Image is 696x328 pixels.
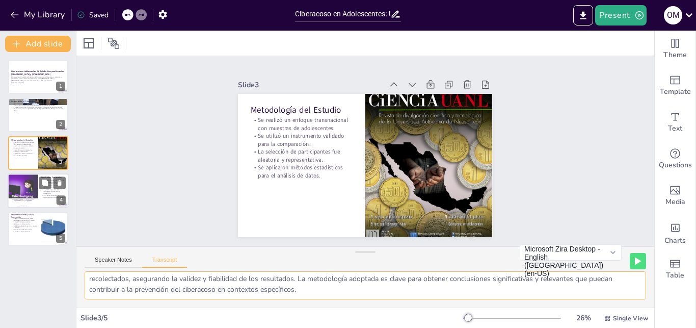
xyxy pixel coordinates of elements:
p: Metodología del Estudio [11,139,35,142]
div: Add images, graphics, shapes or video [655,178,695,214]
button: Microsoft Zira Desktop - English ([GEOGRAPHIC_DATA]) (en-US) [520,244,622,261]
textarea: Para llevar a cabo este estudio, se realizó un enfoque transnacional que incluyó muestras de adol... [85,271,646,299]
p: Resultados Principales [41,176,66,179]
span: Position [108,37,120,49]
p: Es crucial entender las dinámicas del ciberacoso en diferentes contextos culturales. [11,106,65,108]
p: Se utilizó un instrumento validado para la comparación. [11,145,35,148]
p: La era digital ha transformado las interacciones sociales de los jóvenes. [11,104,65,106]
p: Se aplicaron métodos estadísticos para el análisis de datos. [11,153,35,156]
span: Theme [663,49,687,61]
div: Slide 3 [312,13,425,117]
p: Se realizó un enfoque transnacional con muestras de adolescentes. [11,141,35,145]
span: Charts [664,235,686,246]
div: Layout [81,35,97,52]
p: Esta presentación explora el fenómeno del ciberacoso en adolescentes, analizando su prevalencia, ... [11,76,65,82]
p: Este estudio se centra en [GEOGRAPHIC_DATA] y [GEOGRAPHIC_DATA] como casos de análisis. [11,108,65,111]
p: Promover la colaboración entre instituciones es fundamental. [11,229,38,232]
div: 2 [56,120,65,129]
div: 4 [8,173,69,208]
button: My Library [8,7,69,23]
div: Add ready made slides [655,67,695,104]
div: Get real-time input from your audience [655,141,695,178]
div: 5 [8,212,68,246]
p: La prevalencia del ciberacoso varía según el género y la edad. [41,179,66,183]
button: Speaker Notes [85,257,142,268]
p: La identificación de factores asociados es crucial para la intervención. [41,189,66,194]
div: 1 [56,82,65,91]
div: 5 [56,234,65,243]
p: Metodología del Estudio [304,40,387,117]
p: La selección de participantes fue aleatoria y representativa. [11,149,35,153]
div: O M [664,6,682,24]
p: Establecer políticas claras en las escuelas es esencial. [11,225,38,229]
span: Table [666,270,684,281]
div: Add charts and graphs [655,214,695,251]
div: 2 [8,98,68,132]
span: Template [660,86,691,97]
span: Questions [659,160,692,171]
p: Introducción al Ciberacoso [11,99,65,103]
p: Es crucial involucrar a padres y educadores en la prevención. [11,221,38,224]
div: 1 [8,60,68,94]
p: El ciberacoso es un fenómeno creciente que afecta a adolescentes. [11,102,65,104]
span: Text [668,123,682,134]
p: Generated with [URL] [11,82,65,84]
button: O M [664,5,682,26]
p: La selección de participantes fue aleatoria y representativa. [272,72,358,152]
p: Los adolescentes de diferentes orígenes étnicos presentan experiencias distintas. [41,183,66,189]
span: Media [665,196,685,208]
div: Slide 3 / 5 [81,313,463,323]
button: Export to PowerPoint [573,5,593,26]
strong: Ciberacoso en Adolescentes: Un Estudio Comparativo entre [GEOGRAPHIC_DATA] y [GEOGRAPHIC_DATA] [11,70,64,75]
p: Se aplicaron métodos estadísticos para el análisis de datos. [261,84,347,164]
p: Se utilizó un instrumento validado para la comparación. [282,60,368,140]
p: Se deben implementar programas educativos que fomenten la empatía. [11,217,38,221]
input: Insert title [295,7,390,21]
button: Add slide [5,36,71,52]
div: 4 [57,196,66,205]
span: Single View [613,314,648,322]
div: 26 % [571,313,596,323]
div: Add text boxes [655,104,695,141]
div: 3 [56,158,65,167]
p: Se realizó un enfoque transnacional con muestras de adolescentes. [293,48,379,129]
p: La investigación resalta la importancia de un enfoque integral. [41,194,66,198]
div: Saved [77,10,109,20]
div: 3 [8,136,68,170]
button: Present [595,5,646,26]
button: Duplicate Slide [39,177,51,189]
div: Add a table [655,251,695,288]
button: Delete Slide [53,177,66,189]
div: Change the overall theme [655,31,695,67]
p: Recomendaciones para la Prevención [11,213,38,219]
button: Play [630,253,646,269]
button: Transcript [142,257,188,268]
